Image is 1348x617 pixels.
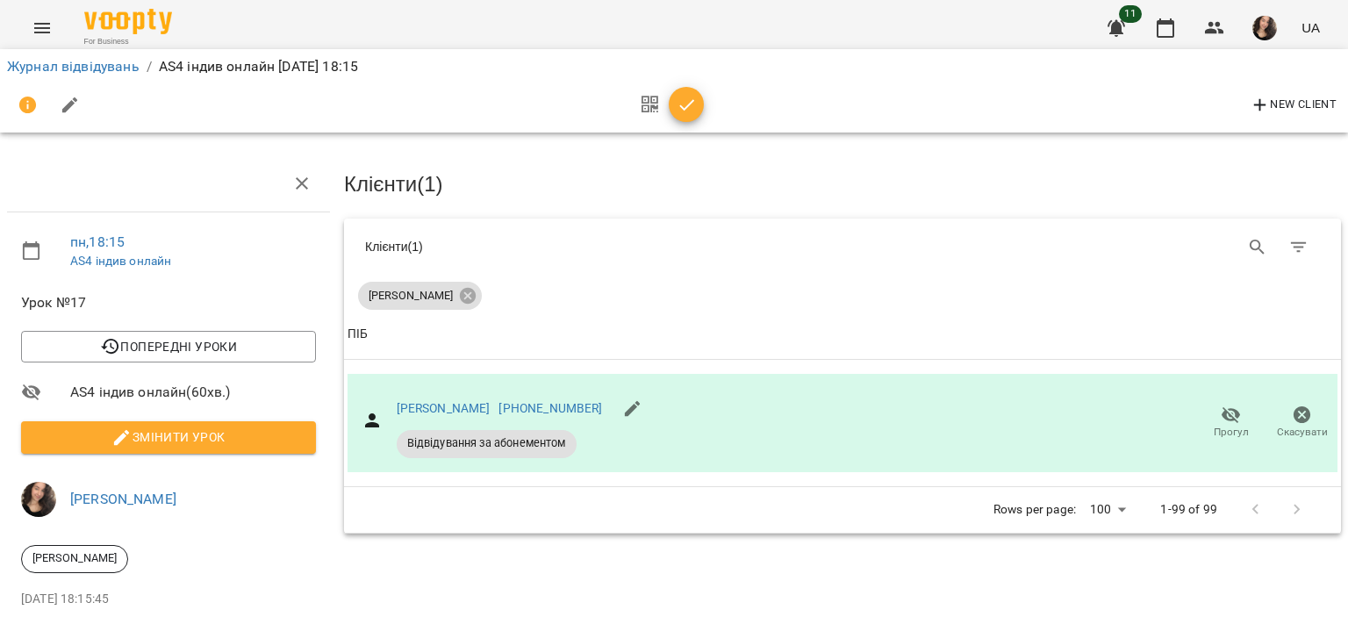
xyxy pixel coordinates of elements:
[70,254,171,268] a: AS4 індив онлайн
[1277,425,1328,440] span: Скасувати
[35,336,302,357] span: Попередні уроки
[70,491,176,507] a: [PERSON_NAME]
[993,501,1076,519] p: Rows per page:
[35,427,302,448] span: Змінити урок
[84,36,172,47] span: For Business
[1245,91,1341,119] button: New Client
[348,324,368,345] div: ПІБ
[1083,497,1132,522] div: 100
[21,545,128,573] div: [PERSON_NAME]
[344,219,1341,275] div: Table Toolbar
[21,7,63,49] button: Menu
[1119,5,1142,23] span: 11
[1266,398,1337,448] button: Скасувати
[358,288,463,304] span: [PERSON_NAME]
[1278,226,1320,269] button: Фільтр
[1250,95,1337,116] span: New Client
[84,9,172,34] img: Voopty Logo
[1294,11,1327,44] button: UA
[344,173,1341,196] h3: Клієнти ( 1 )
[7,58,140,75] a: Журнал відвідувань
[70,233,125,250] a: пн , 18:15
[358,282,482,310] div: [PERSON_NAME]
[21,591,316,608] p: [DATE] 18:15:45
[70,382,316,403] span: AS4 індив онлайн ( 60 хв. )
[21,482,56,517] img: af1f68b2e62f557a8ede8df23d2b6d50.jpg
[397,435,577,451] span: Відвідування за абонементом
[1160,501,1216,519] p: 1-99 of 99
[1237,226,1279,269] button: Search
[397,401,491,415] a: [PERSON_NAME]
[21,331,316,362] button: Попередні уроки
[147,56,152,77] li: /
[365,238,829,255] div: Клієнти ( 1 )
[498,401,602,415] a: [PHONE_NUMBER]
[348,324,1337,345] span: ПІБ
[1195,398,1266,448] button: Прогул
[348,324,368,345] div: Sort
[21,292,316,313] span: Урок №17
[7,56,1341,77] nav: breadcrumb
[22,550,127,566] span: [PERSON_NAME]
[1214,425,1249,440] span: Прогул
[1252,16,1277,40] img: af1f68b2e62f557a8ede8df23d2b6d50.jpg
[21,421,316,453] button: Змінити урок
[159,56,358,77] p: AS4 індив онлайн [DATE] 18:15
[1301,18,1320,37] span: UA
